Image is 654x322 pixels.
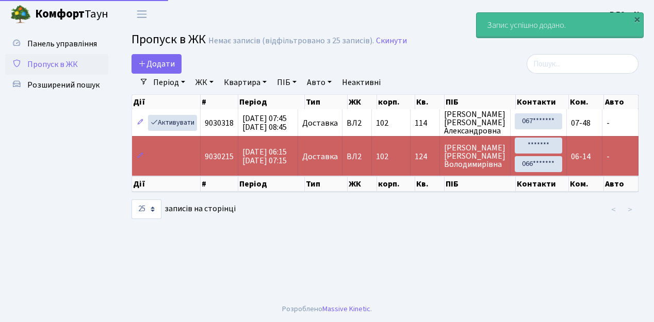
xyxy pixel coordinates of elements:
[516,176,569,192] th: Контакти
[205,151,234,162] span: 9030215
[632,14,642,24] div: ×
[35,6,108,23] span: Таун
[415,152,435,161] span: 124
[445,176,516,192] th: ПІБ
[205,117,234,129] span: 9030318
[238,95,305,109] th: Період
[348,176,377,192] th: ЖК
[571,117,591,129] span: 07-48
[132,30,206,48] span: Пропуск в ЖК
[5,75,108,95] a: Розширений пошук
[376,36,407,46] a: Скинути
[138,58,175,70] span: Додати
[132,95,201,109] th: Дії
[415,95,445,109] th: Кв.
[10,4,31,25] img: logo.png
[132,176,201,192] th: Дії
[338,74,385,91] a: Неактивні
[220,74,271,91] a: Квартира
[27,59,78,70] span: Пропуск в ЖК
[5,33,108,54] a: Панель управління
[129,6,155,23] button: Переключити навігацію
[444,144,506,168] span: [PERSON_NAME] [PERSON_NAME] Володимирівна
[348,95,377,109] th: ЖК
[208,36,374,46] div: Немає записів (відфільтровано з 25 записів).
[242,146,287,166] span: [DATE] 06:15 [DATE] 07:15
[377,95,415,109] th: корп.
[5,54,108,75] a: Пропуск в ЖК
[132,54,182,74] a: Додати
[610,8,642,21] a: ВЛ2 -. К.
[376,117,388,129] span: 102
[149,74,189,91] a: Період
[604,95,639,109] th: Авто
[569,95,603,109] th: Ком.
[242,113,287,133] span: [DATE] 07:45 [DATE] 08:45
[201,95,238,109] th: #
[238,176,305,192] th: Період
[376,151,388,162] span: 102
[27,79,100,91] span: Розширений пошук
[377,176,415,192] th: корп.
[201,176,238,192] th: #
[322,303,370,314] a: Massive Kinetic
[282,303,372,315] div: Розроблено .
[273,74,301,91] a: ПІБ
[132,199,161,219] select: записів на сторінці
[35,6,85,22] b: Комфорт
[27,38,97,49] span: Панель управління
[305,95,348,109] th: Тип
[132,199,236,219] label: записів на сторінці
[191,74,218,91] a: ЖК
[302,119,338,127] span: Доставка
[444,110,506,135] span: [PERSON_NAME] [PERSON_NAME] Александровна
[415,176,445,192] th: Кв.
[477,13,643,38] div: Запис успішно додано.
[305,176,348,192] th: Тип
[415,119,435,127] span: 114
[347,119,367,127] span: ВЛ2
[607,117,610,129] span: -
[569,176,603,192] th: Ком.
[516,95,569,109] th: Контакти
[571,151,591,162] span: 06-14
[347,152,367,161] span: ВЛ2
[303,74,336,91] a: Авто
[604,176,639,192] th: Авто
[527,54,639,74] input: Пошук...
[148,115,197,131] a: Активувати
[445,95,516,109] th: ПІБ
[610,9,642,20] b: ВЛ2 -. К.
[607,151,610,162] span: -
[302,152,338,161] span: Доставка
